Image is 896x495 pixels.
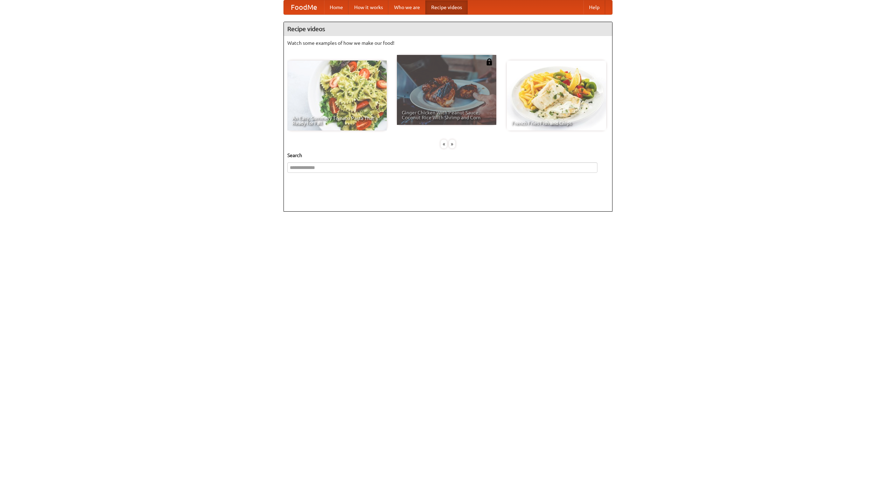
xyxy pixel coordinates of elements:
[512,121,601,126] span: French Fries Fish and Chips
[349,0,388,14] a: How it works
[486,58,493,65] img: 483408.png
[284,0,324,14] a: FoodMe
[287,40,609,47] p: Watch some examples of how we make our food!
[324,0,349,14] a: Home
[287,61,387,130] a: An Easy, Summery Tomato Pasta That's Ready for Fall
[583,0,605,14] a: Help
[388,0,426,14] a: Who we are
[426,0,468,14] a: Recipe videos
[292,116,382,126] span: An Easy, Summery Tomato Pasta That's Ready for Fall
[507,61,606,130] a: French Fries Fish and Chips
[441,140,447,148] div: «
[449,140,455,148] div: »
[284,22,612,36] h4: Recipe videos
[287,152,609,159] h5: Search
